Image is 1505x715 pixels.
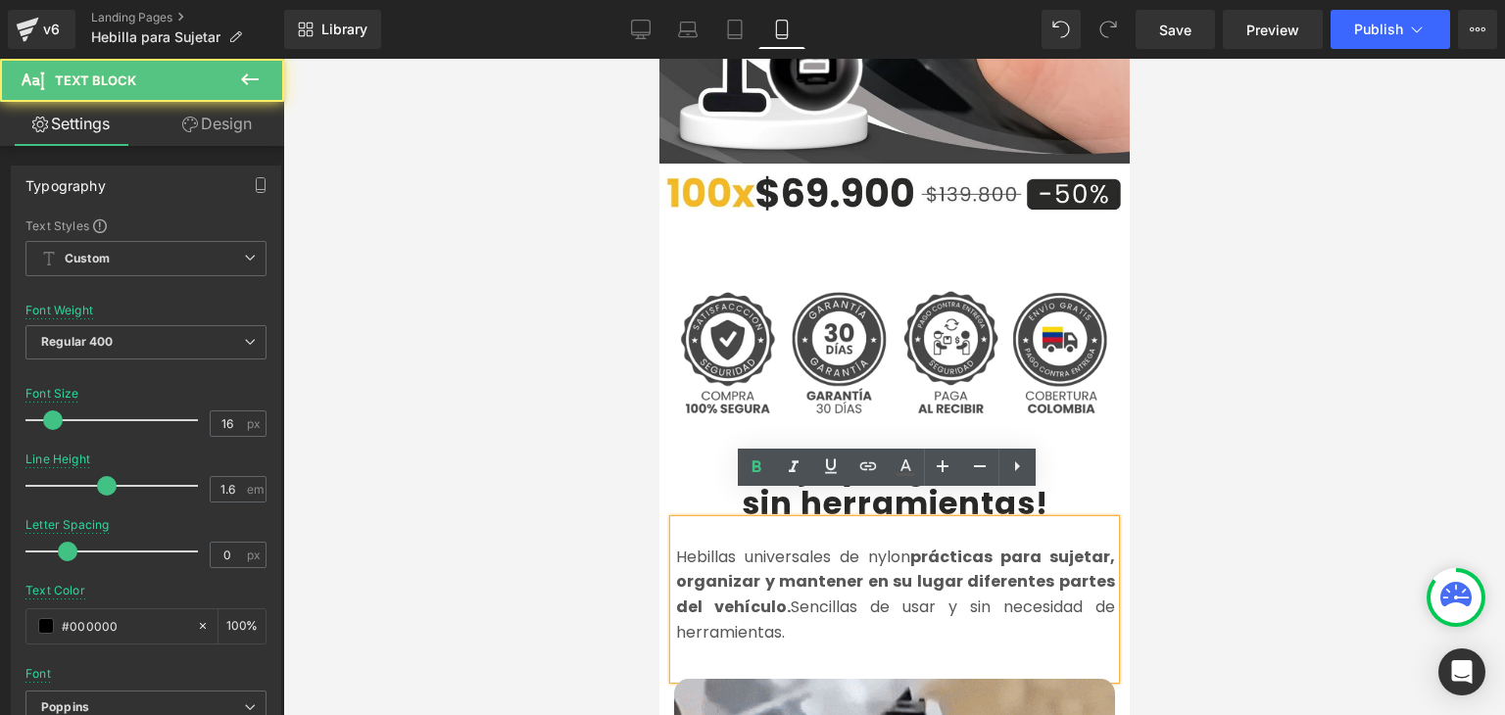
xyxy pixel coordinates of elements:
strong: prácticas para sujetar, organizar y mantener en su lugar diferentes partes del vehículo. [17,487,456,559]
b: ¡Fija y organiza [100,387,363,431]
div: Typography [25,167,106,194]
a: Mobile [758,10,805,49]
div: v6 [39,17,64,42]
div: Open Intercom Messenger [1438,648,1485,695]
input: Color [62,615,187,637]
span: px [247,417,264,430]
div: Font [25,667,51,681]
a: Laptop [664,10,711,49]
button: Undo [1042,10,1081,49]
b: sin herramientas [82,422,376,466]
div: Font Size [25,387,79,401]
b: Regular 400 [41,334,114,349]
a: Design [146,102,288,146]
b: ! [376,422,389,466]
button: Redo [1089,10,1128,49]
button: More [1458,10,1497,49]
div: Text Color [25,584,85,597]
div: Text Styles [25,217,267,233]
span: em [247,483,264,496]
div: % [218,609,266,643]
span: Save [1159,20,1191,40]
a: v6 [8,10,75,49]
a: New Library [284,10,381,49]
span: px [247,548,264,561]
div: Line Height [25,453,90,466]
button: Publish [1331,10,1450,49]
div: Letter Spacing [25,518,110,532]
a: Desktop [617,10,664,49]
div: Font Weight [25,304,93,317]
a: Tablet [711,10,758,49]
span: Hebilla para Sujetar [91,29,220,45]
span: Preview [1246,20,1299,40]
span: Text Block [55,72,136,88]
span: Library [321,21,367,38]
font: Hebillas universales de nylon Sencillas de usar y sin necesidad de herramientas. [17,487,456,585]
a: Preview [1223,10,1323,49]
b: Custom [65,251,110,267]
span: Publish [1354,22,1403,37]
a: Landing Pages [91,10,284,25]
